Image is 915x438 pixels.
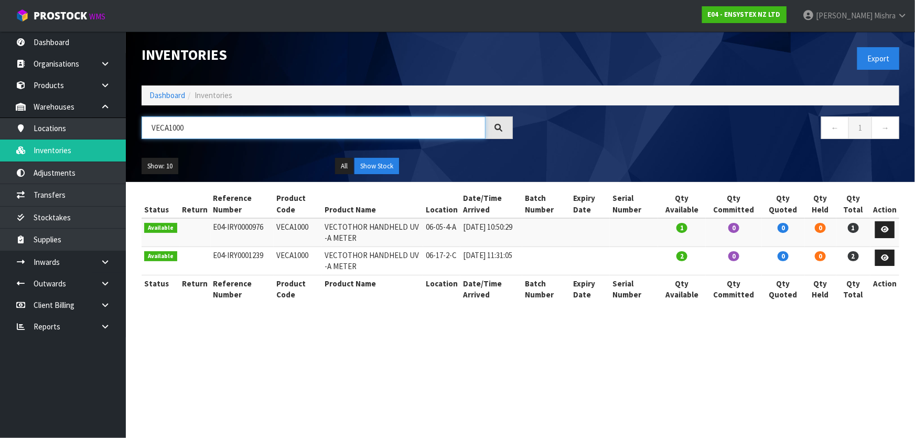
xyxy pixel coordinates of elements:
[423,190,460,218] th: Location
[144,251,177,262] span: Available
[274,247,322,275] td: VECA1000
[423,275,460,303] th: Location
[142,275,180,303] th: Status
[658,275,706,303] th: Qty Available
[870,275,899,303] th: Action
[848,116,872,139] a: 1
[89,12,105,22] small: WMS
[211,218,274,247] td: E04-IRY0000976
[34,9,87,23] span: ProStock
[805,190,836,218] th: Qty Held
[702,6,787,23] a: E04 - ENSYSTEX NZ LTD
[815,251,826,261] span: 0
[870,190,899,218] th: Action
[762,275,805,303] th: Qty Quoted
[570,190,610,218] th: Expiry Date
[149,90,185,100] a: Dashboard
[836,275,870,303] th: Qty Total
[570,275,610,303] th: Expiry Date
[142,190,180,218] th: Status
[522,190,570,218] th: Batch Number
[848,223,859,233] span: 1
[610,275,658,303] th: Serial Number
[423,218,460,247] td: 06-05-4-A
[142,47,513,63] h1: Inventories
[195,90,232,100] span: Inventories
[676,251,687,261] span: 2
[658,190,706,218] th: Qty Available
[322,218,423,247] td: VECTOTHOR HANDHELD UV -A METER
[871,116,899,139] a: →
[821,116,849,139] a: ←
[522,275,570,303] th: Batch Number
[848,251,859,261] span: 2
[142,116,486,139] input: Search inventories
[335,158,353,175] button: All
[815,223,826,233] span: 0
[322,275,423,303] th: Product Name
[706,190,761,218] th: Qty Committed
[211,247,274,275] td: E04-IRY0001239
[180,275,211,303] th: Return
[274,275,322,303] th: Product Code
[460,247,522,275] td: [DATE] 11:31:05
[874,10,896,20] span: Mishra
[460,275,522,303] th: Date/Time Arrived
[274,190,322,218] th: Product Code
[322,190,423,218] th: Product Name
[16,9,29,22] img: cube-alt.png
[708,10,781,19] strong: E04 - ENSYSTEX NZ LTD
[529,116,900,142] nav: Page navigation
[460,218,522,247] td: [DATE] 10:50:29
[211,190,274,218] th: Reference Number
[816,10,873,20] span: [PERSON_NAME]
[211,275,274,303] th: Reference Number
[354,158,399,175] button: Show Stock
[322,247,423,275] td: VECTOTHOR HANDHELD UV -A METER
[144,223,177,233] span: Available
[728,251,739,261] span: 0
[142,158,178,175] button: Show: 10
[857,47,899,70] button: Export
[778,223,789,233] span: 0
[180,190,211,218] th: Return
[460,190,522,218] th: Date/Time Arrived
[676,223,687,233] span: 1
[762,190,805,218] th: Qty Quoted
[706,275,761,303] th: Qty Committed
[778,251,789,261] span: 0
[836,190,870,218] th: Qty Total
[423,247,460,275] td: 06-17-2-C
[805,275,836,303] th: Qty Held
[274,218,322,247] td: VECA1000
[728,223,739,233] span: 0
[610,190,658,218] th: Serial Number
